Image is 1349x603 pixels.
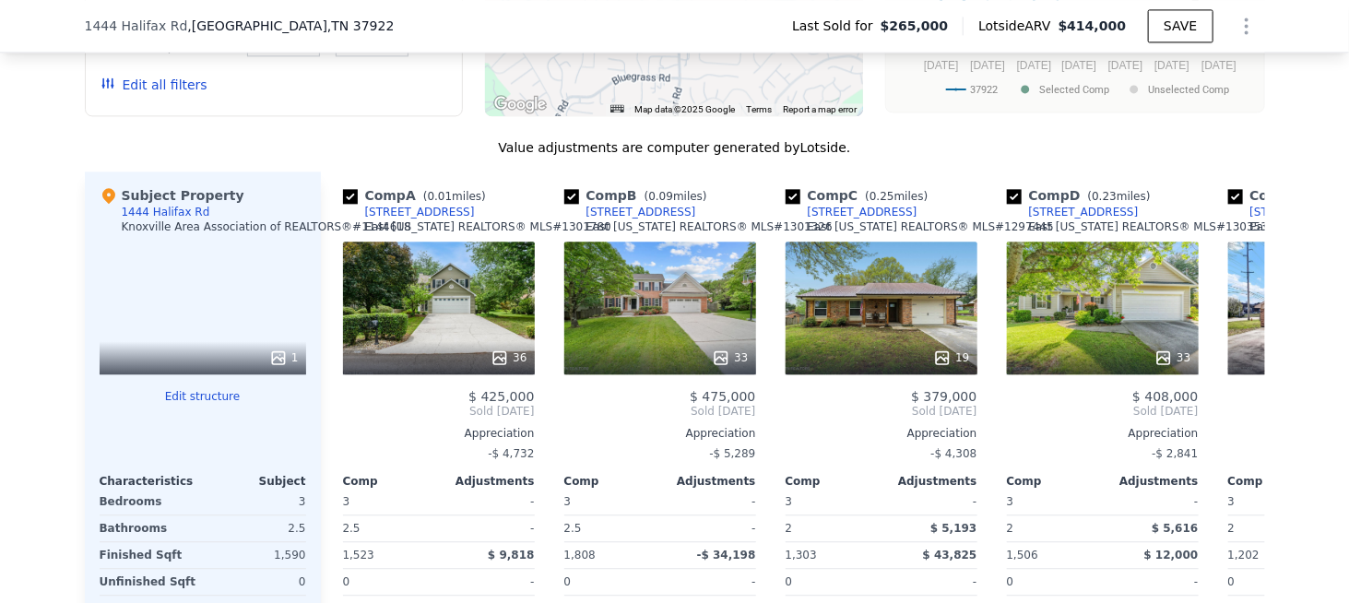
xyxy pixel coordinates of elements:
[1228,495,1236,508] span: 3
[1228,474,1324,489] div: Comp
[1228,7,1265,44] button: Show Options
[1152,447,1198,460] span: -$ 2,841
[343,426,535,441] div: Appreciation
[187,17,394,35] span: , [GEOGRAPHIC_DATA]
[1007,495,1014,508] span: 3
[101,76,207,94] button: Edit all filters
[100,389,306,404] button: Edit structure
[1007,549,1038,562] span: 1,506
[1007,474,1103,489] div: Comp
[808,219,1054,234] div: East [US_STATE] REALTORS® MLS # 1297445
[660,474,756,489] div: Adjustments
[635,104,736,114] span: Map data ©2025 Google
[564,515,657,541] div: 2.5
[564,575,572,588] span: 0
[564,205,696,219] a: [STREET_ADDRESS]
[712,349,748,367] div: 33
[664,569,756,595] div: -
[1103,474,1199,489] div: Adjustments
[100,515,199,541] div: Bathrooms
[1007,205,1139,219] a: [STREET_ADDRESS]
[1092,190,1117,203] span: 0.23
[327,18,394,33] span: , TN 37922
[122,205,210,219] div: 1444 Halifax Rd
[439,474,535,489] div: Adjustments
[786,205,917,219] a: [STREET_ADDRESS]
[1148,83,1229,95] text: Unselected Comp
[637,190,715,203] span: ( miles)
[85,17,188,35] span: 1444 Halifax Rd
[610,104,623,112] button: Keyboard shortcuts
[664,515,756,541] div: -
[586,219,833,234] div: East [US_STATE] REALTORS® MLS # 1301326
[1201,58,1237,71] text: [DATE]
[443,569,535,595] div: -
[1144,549,1199,562] span: $ 12,000
[1007,426,1199,441] div: Appreciation
[100,186,244,205] div: Subject Property
[365,205,475,219] div: [STREET_ADDRESS]
[786,426,977,441] div: Appreciation
[1106,569,1199,595] div: -
[1061,58,1096,71] text: [DATE]
[207,515,306,541] div: 2.5
[697,549,756,562] span: -$ 34,198
[586,205,696,219] div: [STREET_ADDRESS]
[664,489,756,514] div: -
[1132,389,1198,404] span: $ 408,000
[443,515,535,541] div: -
[1059,18,1127,33] span: $414,000
[1016,58,1051,71] text: [DATE]
[786,549,817,562] span: 1,303
[709,447,755,460] span: -$ 5,289
[1107,58,1142,71] text: [DATE]
[343,575,350,588] span: 0
[786,474,882,489] div: Comp
[343,186,493,205] div: Comp A
[930,522,976,535] span: $ 5,193
[564,495,572,508] span: 3
[1007,186,1158,205] div: Comp D
[1007,515,1099,541] div: 2
[1148,9,1213,42] button: SAVE
[786,495,793,508] span: 3
[1154,58,1189,71] text: [DATE]
[786,186,936,205] div: Comp C
[933,349,969,367] div: 19
[808,205,917,219] div: [STREET_ADDRESS]
[85,138,1265,157] div: Value adjustments are computer generated by Lotside .
[885,569,977,595] div: -
[885,489,977,514] div: -
[122,219,411,234] div: Knoxville Area Association of REALTORS® # 1144618
[207,569,306,595] div: 0
[881,17,949,35] span: $265,000
[488,549,534,562] span: $ 9,818
[365,219,611,234] div: East [US_STATE] REALTORS® MLS # 1301780
[564,404,756,419] span: Sold [DATE]
[786,404,977,419] span: Sold [DATE]
[100,489,199,514] div: Bedrooms
[443,489,535,514] div: -
[1154,349,1190,367] div: 33
[100,542,199,568] div: Finished Sqft
[564,474,660,489] div: Comp
[792,17,881,35] span: Last Sold for
[1081,190,1158,203] span: ( miles)
[1029,219,1275,234] div: East [US_STATE] REALTORS® MLS # 1303537
[923,58,958,71] text: [DATE]
[1228,549,1260,562] span: 1,202
[1007,404,1199,419] span: Sold [DATE]
[882,474,977,489] div: Adjustments
[1228,575,1236,588] span: 0
[488,447,534,460] span: -$ 4,732
[930,447,976,460] span: -$ 4,308
[269,349,299,367] div: 1
[911,389,976,404] span: $ 379,000
[100,569,199,595] div: Unfinished Sqft
[858,190,935,203] span: ( miles)
[416,190,493,203] span: ( miles)
[786,515,878,541] div: 2
[343,515,435,541] div: 2.5
[648,190,673,203] span: 0.09
[1029,205,1139,219] div: [STREET_ADDRESS]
